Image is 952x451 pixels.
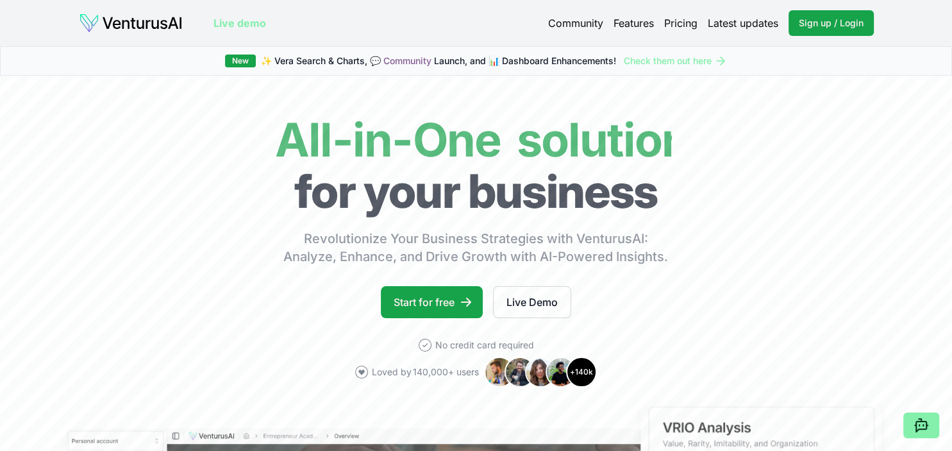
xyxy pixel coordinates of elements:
[624,55,727,67] a: Check them out here
[614,15,654,31] a: Features
[799,17,864,30] span: Sign up / Login
[79,13,183,33] img: logo
[548,15,603,31] a: Community
[505,357,535,387] img: Avatar 2
[213,15,266,31] a: Live demo
[383,55,431,66] a: Community
[525,357,556,387] img: Avatar 3
[225,55,256,67] div: New
[789,10,874,36] a: Sign up / Login
[546,357,576,387] img: Avatar 4
[708,15,778,31] a: Latest updates
[261,55,616,67] span: ✨ Vera Search & Charts, 💬 Launch, and 📊 Dashboard Enhancements!
[381,286,483,318] a: Start for free
[493,286,571,318] a: Live Demo
[664,15,697,31] a: Pricing
[484,357,515,387] img: Avatar 1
